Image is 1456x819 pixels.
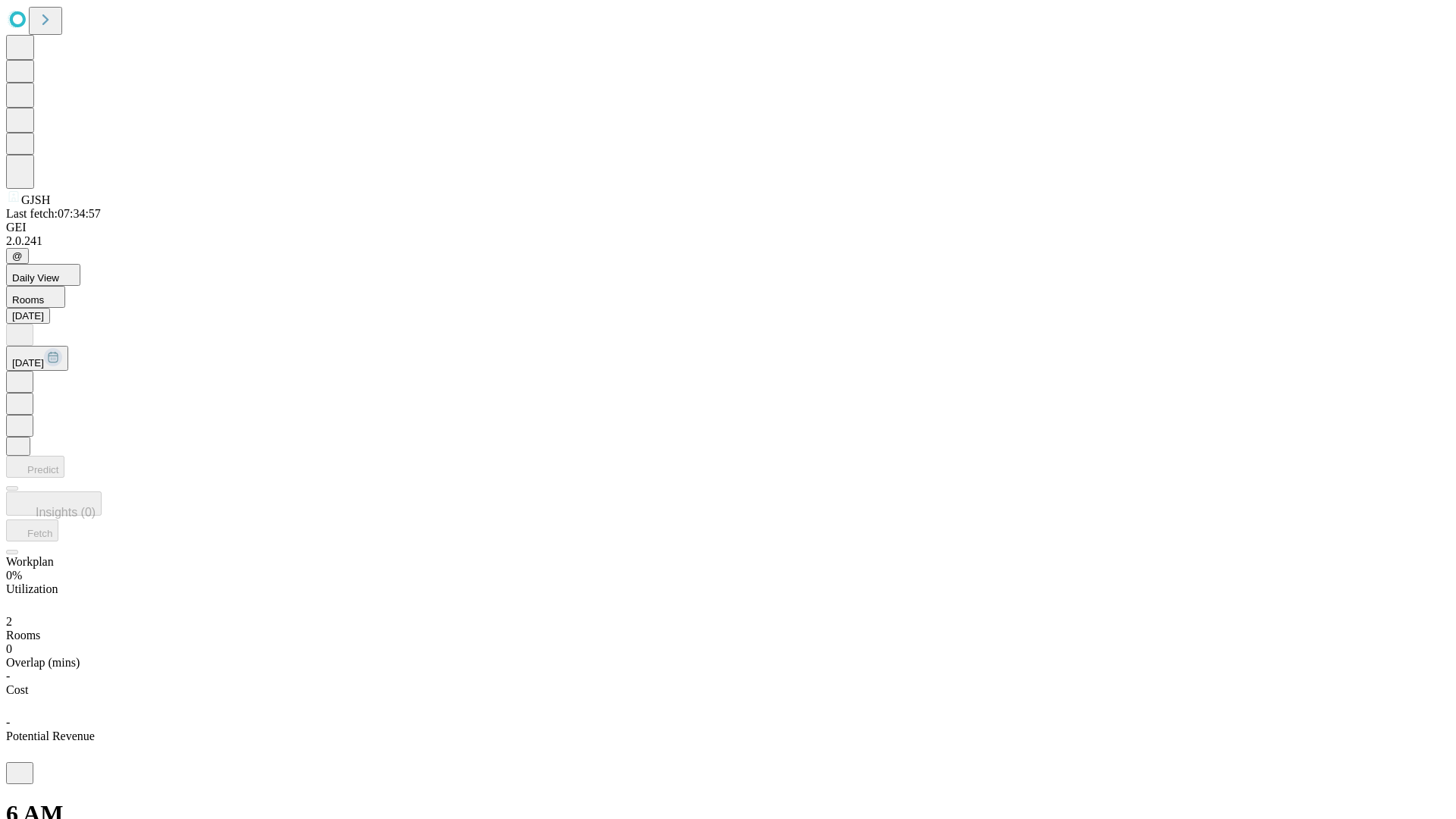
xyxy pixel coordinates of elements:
span: Utilization [6,582,58,595]
button: Daily View [6,264,80,286]
span: 2 [6,615,12,628]
span: Daily View [12,272,59,284]
span: Workplan [6,555,54,568]
span: [DATE] [12,357,44,369]
div: 2.0.241 [6,234,1450,248]
span: Overlap (mins) [6,656,80,669]
span: Rooms [12,294,44,306]
button: Insights (0) [6,491,102,516]
div: GEI [6,221,1450,234]
span: Potential Revenue [6,730,95,742]
button: [DATE] [6,346,68,371]
span: - [6,716,10,729]
span: Rooms [6,629,40,642]
span: Cost [6,683,28,696]
span: GJSH [21,193,50,206]
span: Last fetch: 07:34:57 [6,207,101,220]
button: Rooms [6,286,65,308]
span: Insights (0) [36,506,96,519]
button: @ [6,248,29,264]
button: Fetch [6,519,58,541]
span: 0% [6,569,22,582]
span: @ [12,250,23,262]
button: Predict [6,456,64,478]
span: 0 [6,642,12,655]
span: - [6,670,10,682]
button: [DATE] [6,308,50,324]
